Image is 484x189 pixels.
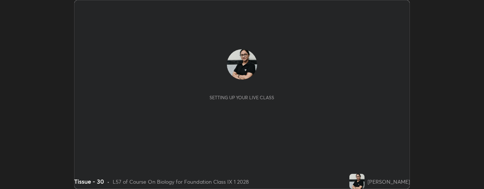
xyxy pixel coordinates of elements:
[227,49,257,80] img: ef441767beee4df1ad3ce2cfd4e690ae.jpg
[209,95,274,100] div: Setting up your live class
[107,178,110,186] div: •
[113,178,249,186] div: L57 of Course On Biology for Foundation Class IX 1 2028
[74,177,104,186] div: Tissue - 30
[349,174,365,189] img: ef441767beee4df1ad3ce2cfd4e690ae.jpg
[368,178,410,186] div: [PERSON_NAME]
